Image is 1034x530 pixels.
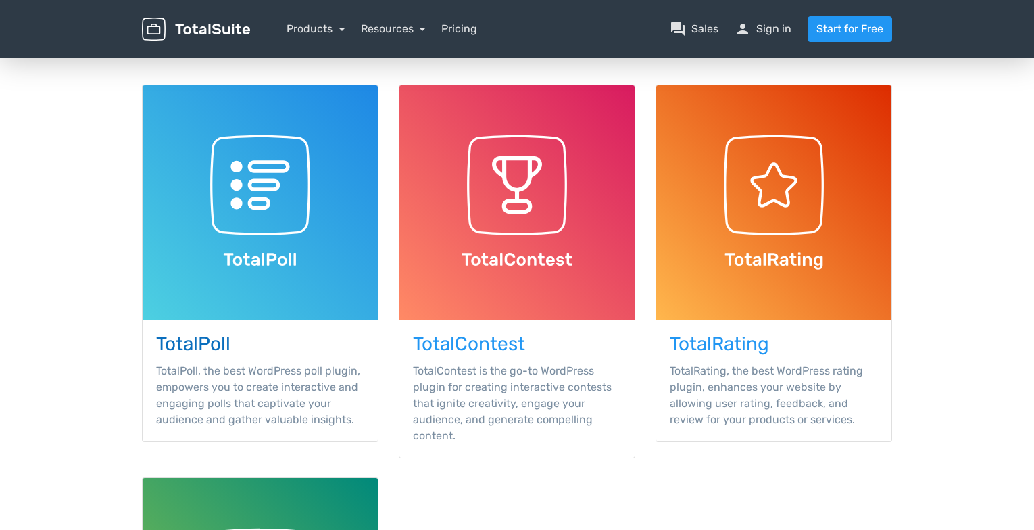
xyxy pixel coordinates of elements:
a: Start for Free [808,16,892,42]
img: TotalContest WordPress Plugin [399,85,635,320]
a: Pricing [441,21,477,37]
a: TotalContest TotalContest is the go-to WordPress plugin for creating interactive contests that ig... [399,85,635,458]
a: Products [287,22,345,35]
h3: TotalContest WordPress Plugin [413,334,621,355]
h3: TotalRating WordPress Plugin [670,334,878,355]
a: personSign in [735,21,791,37]
span: question_answer [670,21,686,37]
a: Resources [361,22,426,35]
p: TotalPoll, the best WordPress poll plugin, empowers you to create interactive and engaging polls ... [156,363,364,428]
h3: TotalPoll WordPress Plugin [156,334,364,355]
img: TotalSuite for WordPress [142,18,250,41]
a: TotalPoll TotalPoll, the best WordPress poll plugin, empowers you to create interactive and engag... [142,85,378,442]
a: question_answerSales [670,21,718,37]
img: TotalRating WordPress Plugin [656,85,891,320]
span: TotalRating, the best WordPress rating plugin, enhances your website by allowing user rating, fee... [670,364,863,426]
img: TotalPoll WordPress Plugin [143,85,378,320]
span: person [735,21,751,37]
p: TotalContest is the go-to WordPress plugin for creating interactive contests that ignite creativi... [413,363,621,444]
a: TotalRating TotalRating, the best WordPress rating plugin, enhances your website by allowing user... [656,85,892,442]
